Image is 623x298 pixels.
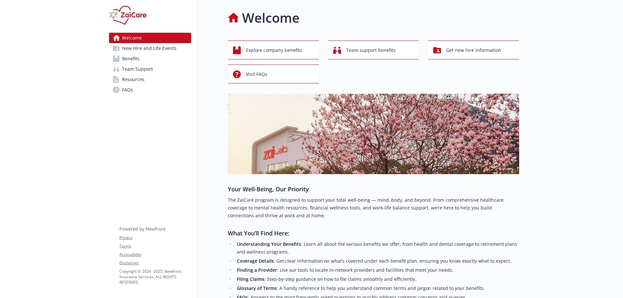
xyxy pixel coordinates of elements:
li: : A handy reference to help you understand common terms and jargon related to your benefits. [235,284,519,292]
li: : Get clear information on what’s covered under each benefit plan, ensuring you know exactly what... [235,257,519,265]
button: Visit FAQs [228,65,319,83]
span: Team Support [122,64,153,74]
a: Resources [109,74,191,85]
strong: Understanding Your Benefits [237,241,301,247]
a: New Hire and Life Events [109,43,191,54]
span: Visit FAQs [246,68,267,80]
p: The ZaiCare program is designed to support your total well-being — mind, body, and beyond. From c... [228,196,519,220]
span: Resources [122,74,144,85]
a: FAQs [109,85,191,95]
strong: Glossary of Terms [237,285,277,291]
li: : Step-by-step guidance on how to file claims smoothly and efficiently. [235,275,519,283]
button: Get new hire information [428,41,519,59]
li: : Use our tools to locate in-network providers and facilities that meet your needs. [235,266,519,274]
h1: Welcome [242,8,299,28]
span: Benefits [122,54,140,64]
img: overview page banner [228,94,519,174]
strong: Filing Claims [237,276,264,282]
span: Welcome [122,33,142,43]
strong: Finding a Provider [237,267,277,273]
p: Copyright © 2024 - 2025 , Newfront Insurance Services, ALL RIGHTS RESERVED [119,268,191,285]
a: Benefits [109,54,191,64]
span: New Hire and Life Events [122,43,177,54]
a: Welcome [109,33,191,43]
span: Explore company benefits [246,44,302,56]
span: Team support benefits [346,44,396,56]
a: Team Support [109,64,191,74]
h3: Your Well-Being, Our Priority [228,185,519,194]
li: : Learn all about the various benefits we offer, from health and dental coverage to retirement pl... [235,240,519,256]
span: Get new hire information [446,44,501,56]
a: Privacy [119,235,191,241]
a: Terms [119,243,191,249]
strong: Coverage Details [237,258,274,264]
h3: What You’ll Find Here: [228,229,519,238]
a: Disclaimer [119,260,191,266]
span: FAQs [122,85,133,95]
button: Explore company benefits [228,41,319,59]
button: Team support benefits [328,41,419,59]
a: Accessibility [119,252,191,257]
